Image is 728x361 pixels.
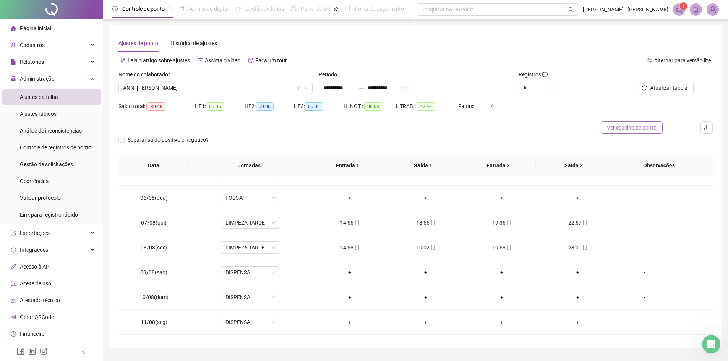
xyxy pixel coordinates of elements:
span: Gestão de férias [245,6,284,12]
span: Faça um tour [255,57,287,63]
div: + [318,318,382,326]
span: Validar protocolo [20,195,61,201]
span: 07/08(qui) [141,220,167,226]
div: H. TRAB.: [393,102,458,111]
span: Cadastros [20,42,45,48]
span: search [568,7,574,13]
span: LIMPEZA TARDE [225,217,276,228]
span: Administração [20,76,55,82]
div: + [394,318,458,326]
span: to [358,85,365,91]
span: Aceite de uso [20,280,51,287]
span: Exportações [20,230,50,236]
button: Atualizar tabela [636,82,694,94]
span: upload [704,125,710,131]
span: Registros [519,70,548,79]
span: mobile [582,245,588,250]
span: 1 [682,3,685,9]
span: -30:46 [146,102,165,111]
div: H. NOT.: [344,102,393,111]
span: sync [11,247,16,253]
span: pushpin [168,7,172,11]
div: + [546,318,610,326]
div: - [622,243,667,252]
span: pushpin [334,7,338,11]
div: + [470,318,534,326]
div: + [470,268,534,277]
span: Faltas: [458,103,475,109]
span: solution [11,298,16,303]
span: filter [296,86,301,90]
span: file [11,59,16,65]
span: 09/08(sáb) [140,269,167,275]
span: user-add [11,42,16,48]
span: Leia o artigo sobre ajustes [128,57,190,63]
span: 06:08 [364,102,382,111]
span: info-circle [542,72,548,77]
span: clock-circle [112,6,118,11]
span: Relatórios [20,59,44,65]
span: book [345,6,350,11]
th: Jornadas [189,155,310,176]
span: linkedin [28,347,36,355]
span: Painel do DP [301,6,331,12]
th: Entrada 2 [460,155,536,176]
span: Análise de inconsistências [20,128,82,134]
div: 19:58 [470,243,534,252]
span: Controle de ponto [122,6,165,12]
label: Nome do colaborador [118,70,175,79]
span: facebook [17,347,24,355]
span: Atualizar tabela [650,84,687,92]
div: Saldo total: [118,102,195,111]
span: bell [692,6,699,13]
span: home [11,26,16,31]
span: Ocorrências [20,178,49,184]
span: reload [642,85,647,91]
div: - [622,293,667,301]
div: - [622,318,667,326]
span: Financeiro [20,331,45,337]
span: 08/08(sex) [141,244,167,251]
th: Data [118,155,189,176]
div: - [622,194,667,202]
span: DISPENSA [225,291,276,303]
button: Ver espelho de ponto [601,121,663,134]
img: 39406 [707,4,718,15]
div: 14:58 [318,243,382,252]
label: Período [319,70,342,79]
div: HE 2: [245,102,294,111]
div: 22:57 [546,219,610,227]
span: audit [11,281,16,286]
span: Integrações [20,247,48,253]
span: left [81,349,86,355]
span: Atestado técnico [20,297,60,303]
span: Observações [617,161,701,170]
span: file-text [120,58,126,63]
span: mobile [506,220,512,225]
span: FOLGA [225,192,276,204]
span: [PERSON_NAME] - [PERSON_NAME] [583,5,668,14]
div: + [546,268,610,277]
span: mobile [582,220,588,225]
span: Controle de registros de ponto [20,144,91,151]
div: HE 3: [294,102,344,111]
div: 18:55 [394,219,458,227]
span: DISPENSA [225,267,276,278]
span: 00:00 [305,102,323,111]
span: mobile [430,220,436,225]
span: 11/08(seg) [141,319,167,325]
div: + [470,194,534,202]
span: Acesso à API [20,264,51,270]
span: dashboard [291,6,296,11]
span: Página inicial [20,25,51,31]
th: Saída 1 [385,155,460,176]
span: Ajustes da folha [20,94,58,100]
span: file-done [179,6,185,11]
span: LIMPEZA TARDE [225,242,276,253]
span: 4 [491,103,494,109]
span: dollar [11,331,16,337]
div: 19:02 [394,243,458,252]
span: ANNI MARIA GONZALES MARTINEZ [123,82,308,94]
span: 06/08(qua) [140,195,168,201]
span: qrcode [11,314,16,320]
